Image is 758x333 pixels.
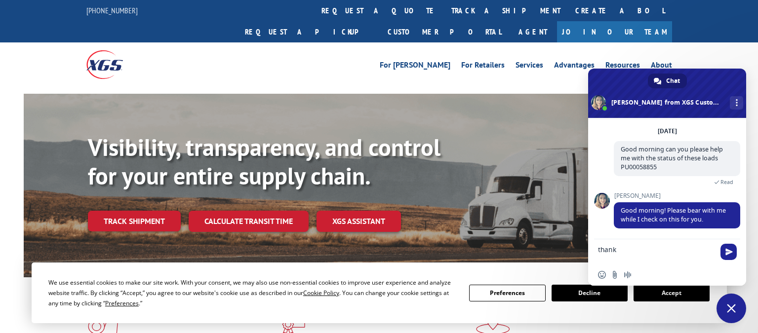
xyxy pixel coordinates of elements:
[317,211,401,232] a: XGS ASSISTANT
[461,61,505,72] a: For Retailers
[105,299,139,307] span: Preferences
[86,5,138,15] a: [PHONE_NUMBER]
[88,211,181,231] a: Track shipment
[651,61,672,72] a: About
[88,132,440,191] b: Visibility, transparency, and control for your entire supply chain.
[634,285,710,301] button: Accept
[621,206,726,223] span: Good morning! Please bear with me while I check on this for you.
[598,271,606,279] span: Insert an emoji
[48,277,457,308] div: We use essential cookies to make our site work. With your consent, we may also use non-essential ...
[238,21,380,42] a: Request a pickup
[469,285,545,301] button: Preferences
[717,294,746,323] a: Close chat
[624,271,632,279] span: Audio message
[611,271,619,279] span: Send a file
[666,74,680,88] span: Chat
[189,211,309,232] a: Calculate transit time
[720,244,737,260] span: Send
[614,192,740,199] span: [PERSON_NAME]
[32,262,727,323] div: Cookie Consent Prompt
[621,145,723,171] span: Good morning can you please help me with the status of these loads PU00058855
[605,61,640,72] a: Resources
[557,21,672,42] a: Join Our Team
[658,128,677,134] div: [DATE]
[648,74,687,88] a: Chat
[380,21,509,42] a: Customer Portal
[509,21,557,42] a: Agent
[554,61,595,72] a: Advantages
[598,239,717,264] textarea: Compose your message...
[516,61,543,72] a: Services
[720,179,733,185] span: Read
[552,285,628,301] button: Decline
[303,289,339,297] span: Cookie Policy
[380,61,450,72] a: For [PERSON_NAME]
